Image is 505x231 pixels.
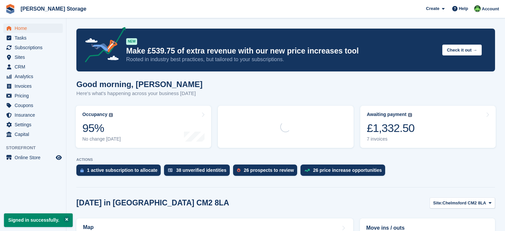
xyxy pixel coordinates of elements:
p: Rooted in industry best practices, but tailored to your subscriptions. [126,56,437,63]
div: 26 prospects to review [244,168,294,173]
p: Here's what's happening across your business [DATE] [76,90,203,97]
span: Settings [15,120,54,129]
img: active_subscription_to_allocate_icon-d502201f5373d7db506a760aba3b589e785aa758c864c3986d89f69b8ff3... [80,168,84,173]
div: 1 active subscription to allocate [87,168,157,173]
a: menu [3,91,63,100]
img: stora-icon-8386f47178a22dfd0bd8f6a31ec36ba5ce8667c1dd55bd0f319d3a0aa187defe.svg [5,4,15,14]
a: menu [3,24,63,33]
span: Tasks [15,33,54,43]
a: menu [3,53,63,62]
a: menu [3,153,63,162]
span: Pricing [15,91,54,100]
span: Create [426,5,439,12]
button: Check it out → [442,45,482,56]
a: Preview store [55,154,63,162]
a: [PERSON_NAME] Storage [18,3,89,14]
a: menu [3,33,63,43]
h1: Good morning, [PERSON_NAME] [76,80,203,89]
p: Signed in successfully. [4,213,73,227]
p: Make £539.75 of extra revenue with our new price increases tool [126,46,437,56]
div: 26 price increase opportunities [313,168,382,173]
a: Awaiting payment £1,332.50 7 invoices [360,106,496,148]
img: verify_identity-adf6edd0f0f0b5bbfe63781bf79b02c33cf7c696d77639b501bdc392416b5a36.svg [168,168,173,172]
span: Insurance [15,110,54,120]
img: icon-info-grey-7440780725fd019a000dd9b08b2336e03edf1995a4989e88bcd33f0948082b44.svg [109,113,113,117]
span: Subscriptions [15,43,54,52]
span: Help [459,5,468,12]
h2: [DATE] in [GEOGRAPHIC_DATA] CM2 8LA [76,198,229,207]
h2: Map [83,224,94,230]
p: ACTIONS [76,158,495,162]
a: menu [3,120,63,129]
span: Capital [15,130,54,139]
span: CRM [15,62,54,71]
span: Coupons [15,101,54,110]
div: No change [DATE] [82,136,121,142]
img: price-adjustments-announcement-icon-8257ccfd72463d97f412b2fc003d46551f7dbcb40ab6d574587a9cd5c0d94... [79,27,126,65]
div: 95% [82,121,121,135]
span: Chelmsford CM2 8LA [443,200,486,206]
a: menu [3,43,63,52]
img: icon-info-grey-7440780725fd019a000dd9b08b2336e03edf1995a4989e88bcd33f0948082b44.svg [408,113,412,117]
div: Awaiting payment [367,112,407,117]
a: 26 prospects to review [233,165,300,179]
a: 26 price increase opportunities [300,165,388,179]
a: 38 unverified identities [164,165,233,179]
span: Storefront [6,145,66,151]
a: menu [3,101,63,110]
span: Online Store [15,153,54,162]
a: menu [3,130,63,139]
span: Account [482,6,499,12]
img: price_increase_opportunities-93ffe204e8149a01c8c9dc8f82e8f89637d9d84a8eef4429ea346261dce0b2c0.svg [304,169,310,172]
a: menu [3,110,63,120]
span: Invoices [15,81,54,91]
div: 38 unverified identities [176,168,226,173]
span: Home [15,24,54,33]
img: prospect-51fa495bee0391a8d652442698ab0144808aea92771e9ea1ae160a38d050c398.svg [237,168,240,172]
div: NEW [126,38,137,45]
img: Thomas Frary [474,5,481,12]
div: 7 invoices [367,136,415,142]
a: 1 active subscription to allocate [76,165,164,179]
span: Sites [15,53,54,62]
span: Analytics [15,72,54,81]
button: Site: Chelmsford CM2 8LA [430,197,495,208]
span: Site: [433,200,443,206]
a: menu [3,62,63,71]
a: Occupancy 95% No change [DATE] [76,106,211,148]
a: menu [3,81,63,91]
div: £1,332.50 [367,121,415,135]
a: menu [3,72,63,81]
div: Occupancy [82,112,107,117]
